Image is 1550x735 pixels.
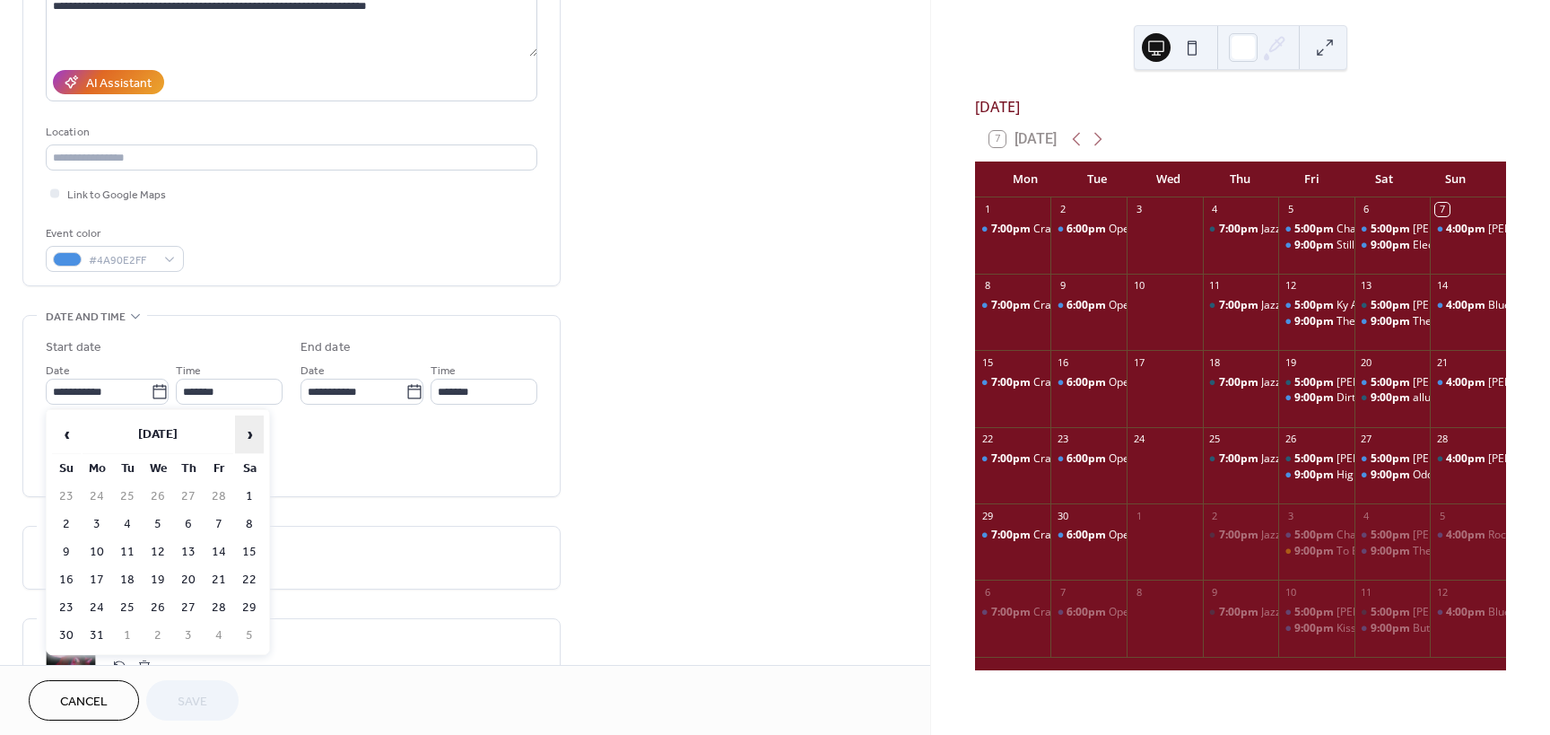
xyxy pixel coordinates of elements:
div: 10 [1132,279,1145,293]
td: 3 [174,623,203,649]
td: 4 [113,512,142,538]
span: Date and time [46,308,126,327]
span: 7:00pm [1219,605,1261,620]
th: We [144,456,172,482]
span: 5:00pm [1294,222,1337,237]
td: 14 [205,539,233,565]
td: 3 [83,512,111,538]
td: 22 [235,567,264,593]
td: 16 [52,567,81,593]
span: 5:00pm [1371,528,1413,543]
span: 4:00pm [1446,375,1488,390]
div: Brennen Sloan [1430,222,1506,237]
div: 8 [980,279,994,293]
div: The Fabulous Tonemasters [1278,314,1354,329]
div: 8 [1132,585,1145,599]
div: 1 [1132,509,1145,522]
span: 9:00pm [1371,544,1413,559]
td: 26 [144,484,172,510]
td: 27 [174,595,203,621]
td: 12 [144,539,172,565]
div: Charlie Horse [1337,222,1406,237]
td: 15 [235,539,264,565]
div: 6 [980,585,994,599]
td: 10 [83,539,111,565]
div: 3 [1284,509,1297,522]
span: 5:00pm [1371,298,1413,313]
div: Emily Burgess [1354,375,1431,390]
div: 22 [980,433,994,446]
div: 3 [1132,203,1145,216]
div: 10 [1284,585,1297,599]
div: Crash and Burn [975,298,1051,313]
span: 7:00pm [991,605,1033,620]
td: 30 [52,623,81,649]
div: Open Mic with [PERSON_NAME] [1109,528,1267,543]
div: Washboard Hank & The Wringers [1430,375,1506,390]
div: Jazz & Blues Night [1203,375,1279,390]
div: High Waters Band [1337,468,1427,483]
td: 28 [205,595,233,621]
div: Tue [1061,162,1133,197]
span: 7:00pm [1219,528,1261,543]
span: 9:00pm [1294,621,1337,636]
span: 9:00pm [1371,390,1413,406]
div: 18 [1208,355,1222,369]
td: 24 [83,484,111,510]
td: 23 [52,484,81,510]
div: Still Picking Country [1337,238,1434,253]
div: Open Mic with Johann Burkhardt [1050,451,1127,467]
div: Still Picking Country [1278,238,1354,253]
div: [PERSON_NAME] & [PERSON_NAME] [1337,605,1519,620]
td: 4 [205,623,233,649]
div: Tami J. Wilde [1430,451,1506,467]
div: Wed [1133,162,1205,197]
span: Time [176,362,201,381]
div: Crash and Burn [975,451,1051,467]
div: Open Mic with Johann Burkhardt [1050,605,1127,620]
div: Jazz & Blues Night [1261,451,1352,467]
div: Jazz & Blues Night [1261,222,1352,237]
div: 20 [1360,355,1373,369]
span: 4:00pm [1446,605,1488,620]
div: The Fabulous Tonemasters [1337,314,1472,329]
span: 9:00pm [1371,238,1413,253]
div: Bluegrass Menagerie [1430,605,1506,620]
td: 13 [174,539,203,565]
span: 4:00pm [1446,298,1488,313]
span: 5:00pm [1294,605,1337,620]
td: 2 [52,512,81,538]
span: 7:00pm [991,222,1033,237]
div: 5 [1284,203,1297,216]
span: 7:00pm [991,298,1033,313]
div: 4 [1360,509,1373,522]
span: › [236,416,263,452]
a: Cancel [29,680,139,721]
div: [PERSON_NAME] & [PERSON_NAME] [1337,451,1519,467]
div: Joslynn Burford [1354,605,1431,620]
span: Cancel [60,693,108,712]
div: Taylor Abrahamse [1354,222,1431,237]
div: Open Mic with Joslynn Burford [1050,222,1127,237]
div: Dirty Birdies [1278,390,1354,406]
div: 16 [1056,355,1069,369]
span: 5:00pm [1294,375,1337,390]
div: Ky Anto [1337,298,1374,313]
span: 7:00pm [991,375,1033,390]
span: 7:00pm [991,451,1033,467]
div: allura [1354,390,1431,406]
div: Open Mic with [PERSON_NAME] [1109,222,1267,237]
span: 6:00pm [1067,298,1109,313]
div: [PERSON_NAME] [1413,222,1497,237]
div: Open Mic with [PERSON_NAME] [1109,375,1267,390]
td: 25 [113,484,142,510]
div: 7 [1435,203,1449,216]
span: 5:00pm [1294,451,1337,467]
span: 6:00pm [1067,528,1109,543]
div: Rocky Islander [1430,528,1506,543]
td: 28 [205,484,233,510]
div: The Hounds of Thunder [1413,314,1530,329]
div: 27 [1360,433,1373,446]
div: 4 [1208,203,1222,216]
td: 26 [144,595,172,621]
